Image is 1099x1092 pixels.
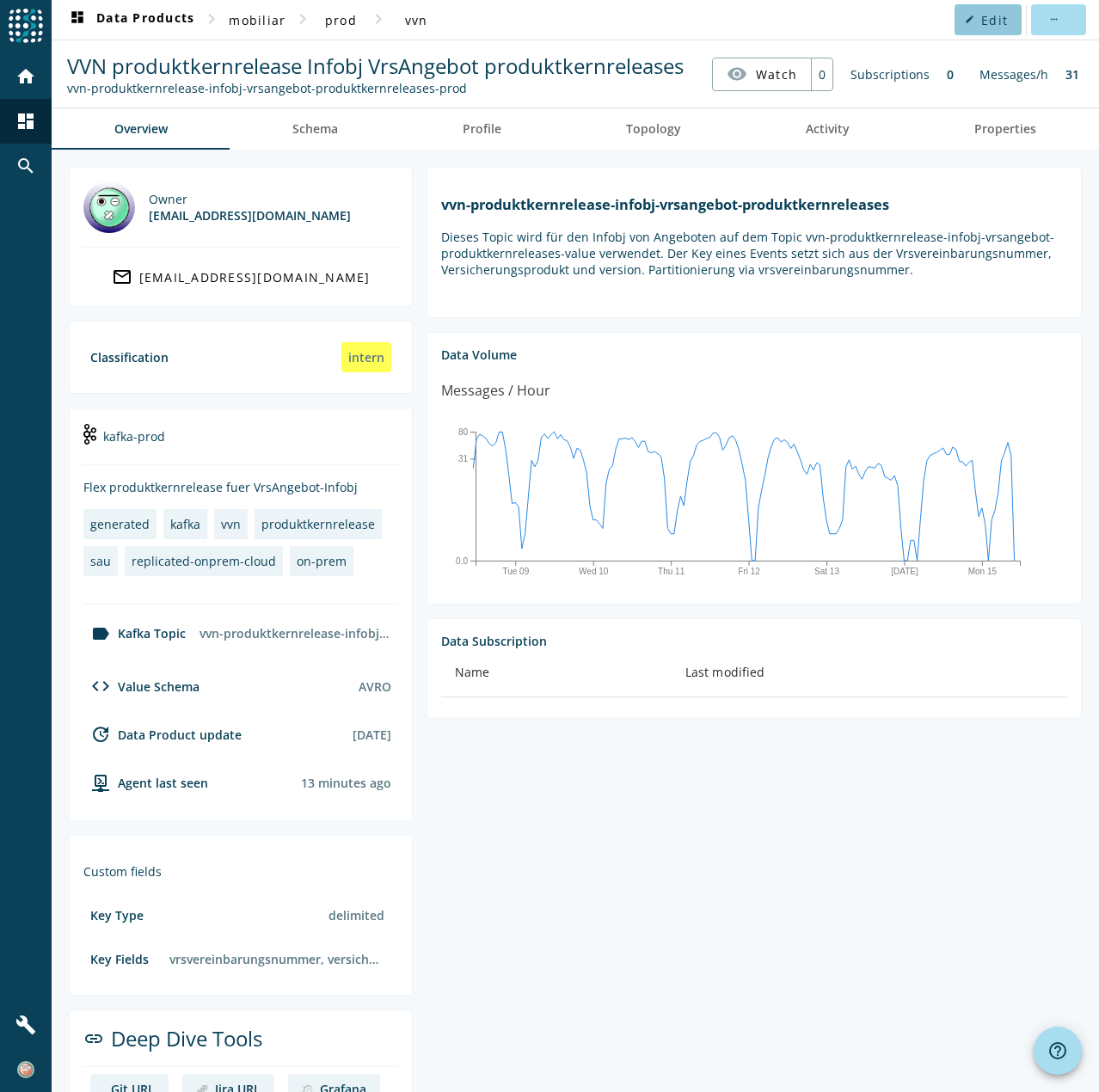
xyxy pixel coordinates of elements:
text: Sat 13 [814,567,839,576]
mat-icon: chevron_right [368,9,389,29]
div: Subscriptions [842,58,938,91]
div: Owner [149,191,351,207]
text: Tue 09 [502,567,529,576]
div: Messages/h [971,58,1057,91]
div: Kafka Topic: vvn-produktkernrelease-infobj-vrsangebot-produktkernreleases-prod [67,80,684,96]
text: [DATE] [891,567,918,576]
div: produktkernrelease [261,516,375,532]
div: Custom fields [83,863,398,880]
div: agent-env-prod [83,772,208,793]
span: Profile [463,123,501,135]
mat-icon: help_outline [1047,1040,1068,1061]
mat-icon: visibility [727,64,747,84]
span: vvn [405,12,428,28]
p: Dieses Topic wird für den Infobj von Angeboten auf dem Topic vvn-produktkernrelease-infobj-vrsang... [441,229,1067,278]
div: Value Schema [83,676,200,696]
span: Edit [981,12,1008,28]
th: Last modified [672,649,1067,697]
span: Properties [974,123,1036,135]
div: [EMAIL_ADDRESS][DOMAIN_NAME] [139,269,371,285]
span: prod [325,12,357,28]
img: spoud-logo.svg [9,9,43,43]
text: 80 [458,427,469,437]
a: [EMAIL_ADDRESS][DOMAIN_NAME] [83,261,398,292]
mat-icon: home [15,66,36,87]
mat-icon: build [15,1015,36,1035]
mat-icon: link [83,1028,104,1049]
span: Activity [806,123,850,135]
div: vvn [221,516,241,532]
mat-icon: code [90,676,111,696]
div: delimited [322,900,391,930]
button: Edit [955,4,1022,35]
text: 0.0 [456,555,468,565]
span: Data Products [67,9,194,30]
div: 0 [938,58,962,91]
mat-icon: search [15,156,36,176]
mat-icon: mail_outline [112,267,132,287]
span: Watch [756,59,797,89]
span: mobiliar [229,12,285,28]
h1: vvn-produktkernrelease-infobj-vrsangebot-produktkernreleases [441,195,1067,214]
mat-icon: more_horiz [1048,15,1058,24]
div: 0 [811,58,832,90]
text: Mon 15 [968,567,998,576]
div: Key Fields [90,951,149,967]
div: vvn-produktkernrelease-infobj-vrsangebot-produktkernreleases-prod [193,618,398,648]
span: Topology [626,123,681,135]
div: Deep Dive Tools [83,1024,398,1067]
div: intern [341,342,391,372]
div: AVRO [359,678,391,695]
mat-icon: chevron_right [292,9,313,29]
th: Name [441,649,672,697]
button: Data Products [60,4,201,35]
div: Data Volume [441,347,1067,363]
text: 31 [458,454,469,463]
mat-icon: dashboard [67,9,88,30]
button: vvn [389,4,444,35]
text: Fri 12 [738,567,760,576]
text: Thu 11 [658,567,685,576]
mat-icon: label [90,623,111,644]
img: kafka-prod [83,424,96,445]
div: Data Subscription [441,633,1067,649]
div: Kafka Topic [83,623,186,644]
div: 31 [1057,58,1088,91]
mat-icon: dashboard [15,111,36,132]
div: Key Type [90,907,144,923]
div: vrsvereinbarungsnummer, versicherungsprodukt, version [163,944,391,974]
mat-icon: update [90,724,111,745]
div: Classification [90,349,169,365]
div: sau [90,553,111,569]
div: kafka [170,516,200,532]
button: prod [313,4,368,35]
div: on-prem [297,553,347,569]
img: sauron@mobi.ch [83,181,135,233]
text: Wed 10 [579,567,609,576]
div: Flex produktkernrelease fuer VrsAngebot-Infobj [83,479,398,495]
div: Data Product update [83,724,242,745]
mat-icon: chevron_right [201,9,222,29]
div: [EMAIL_ADDRESS][DOMAIN_NAME] [149,207,351,224]
div: kafka-prod [83,422,398,465]
div: Messages / Hour [441,380,550,402]
div: generated [90,516,150,532]
span: Schema [292,123,338,135]
mat-icon: edit [965,15,974,24]
img: 8006bfb5137ba185ffdf53ea38d26b4d [17,1061,34,1078]
span: VVN produktkernrelease Infobj VrsAngebot produktkernreleases [67,52,684,80]
span: Overview [114,123,168,135]
div: replicated-onprem-cloud [132,553,276,569]
button: Watch [713,58,811,89]
div: [DATE] [353,727,391,743]
button: mobiliar [222,4,292,35]
div: Agents typically reports every 15min to 1h [301,775,391,791]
